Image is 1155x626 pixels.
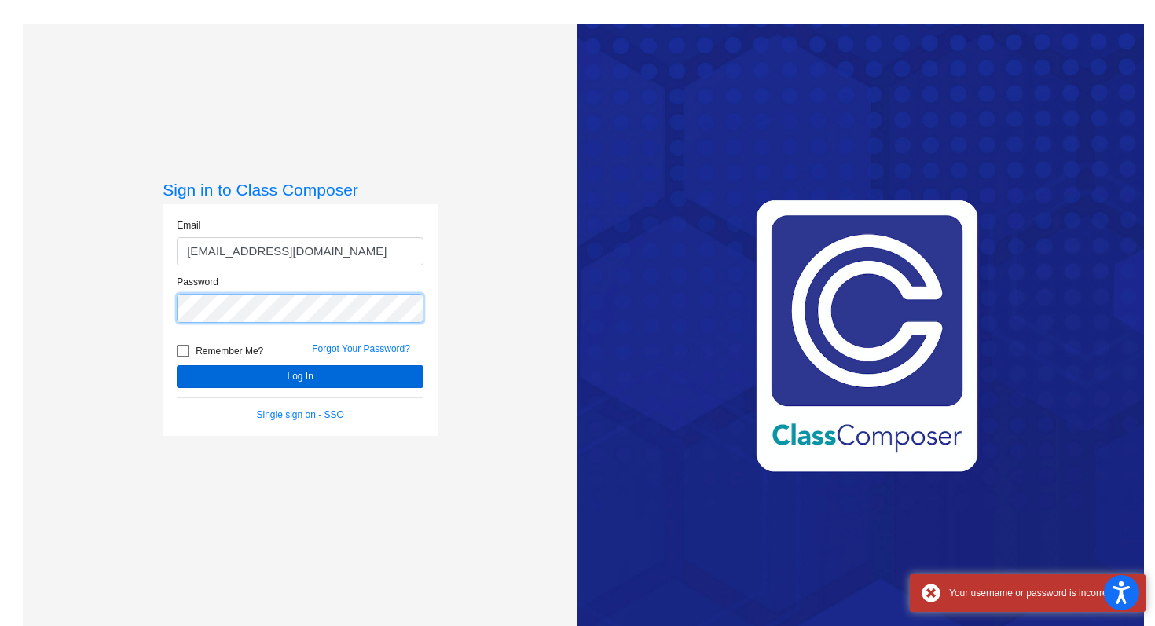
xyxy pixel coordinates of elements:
h3: Sign in to Class Composer [163,180,438,200]
button: Log In [177,365,423,388]
div: Your username or password is incorrect [949,586,1134,600]
a: Forgot Your Password? [312,343,410,354]
span: Remember Me? [196,342,263,361]
label: Password [177,275,218,289]
a: Single sign on - SSO [257,409,344,420]
label: Email [177,218,200,232]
